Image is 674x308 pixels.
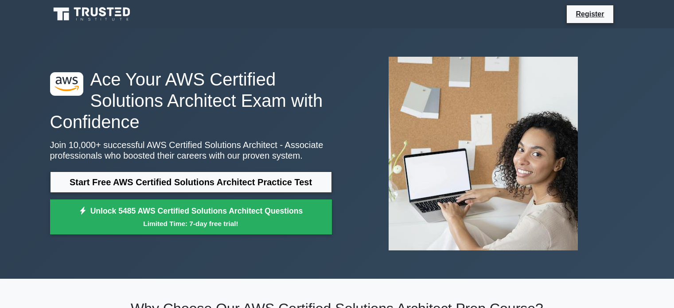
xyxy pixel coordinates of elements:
[50,69,332,133] h1: Ace Your AWS Certified Solutions Architect Exam with Confidence
[50,140,332,161] p: Join 10,000+ successful AWS Certified Solutions Architect - Associate professionals who boosted t...
[61,218,321,229] small: Limited Time: 7-day free trial!
[50,172,332,193] a: Start Free AWS Certified Solutions Architect Practice Test
[570,8,609,19] a: Register
[50,199,332,235] a: Unlock 5485 AWS Certified Solutions Architect QuestionsLimited Time: 7-day free trial!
